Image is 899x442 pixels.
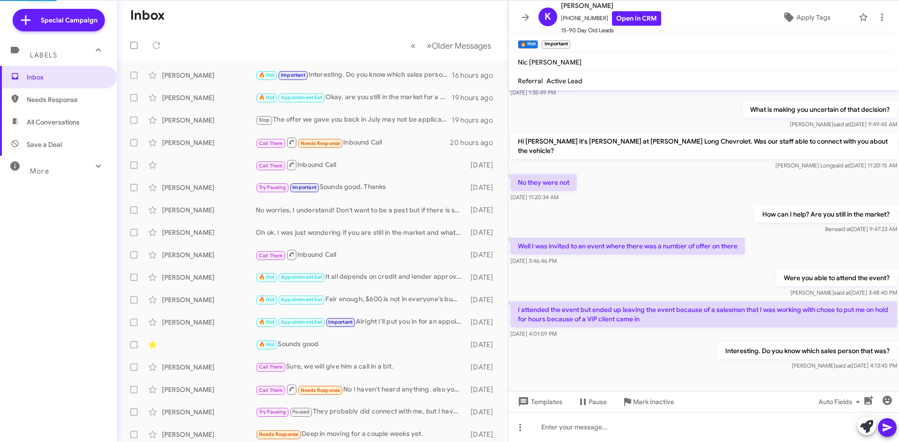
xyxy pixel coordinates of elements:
div: Interesting. Do you know which sales person that was? [256,70,452,80]
span: 🔥 Hot [259,72,275,78]
span: Needs Response [301,387,340,393]
span: Call Them [259,387,283,393]
div: [PERSON_NAME] [162,138,256,147]
span: Important [281,72,305,78]
button: Apply Tags [758,9,854,26]
div: [DATE] [466,205,501,215]
span: Mark Inactive [633,393,674,410]
div: It all depends on credit and lender approval. The more the better, but there's not a set minimum. [256,272,466,283]
span: said at [833,121,850,128]
div: The offer we gave you back in July may not be applicable to your vehicle currently as values chan... [256,115,452,125]
span: Appointment Set [281,319,322,325]
p: No they were not [510,174,577,191]
div: [DATE] [466,430,501,439]
p: What is making you uncertain of that decision? [743,101,897,118]
div: [PERSON_NAME] [162,273,256,282]
span: 🔥 Hot [259,319,275,325]
a: Open in CRM [612,11,661,26]
span: Labels [30,51,57,59]
span: Ben [DATE] 9:47:23 AM [825,225,897,232]
span: All Conversations [27,117,80,127]
span: K [545,9,551,24]
div: [DATE] [466,183,501,192]
p: Interesting. Do you know which sales person that was? [718,342,897,359]
div: [PERSON_NAME] [162,362,256,372]
div: [PERSON_NAME] [162,407,256,417]
div: Sounds good [256,339,466,350]
span: Call Them [259,253,283,259]
span: [PHONE_NUMBER] [561,11,661,26]
button: Templates [508,393,570,410]
div: [PERSON_NAME] [162,205,256,215]
div: [PERSON_NAME] [162,71,256,80]
span: Appointment Set [281,94,322,101]
span: Referral [518,77,543,85]
span: Paused [292,409,309,415]
span: Try Pausing [259,409,286,415]
div: [PERSON_NAME] [162,295,256,304]
div: Oh ok. I was just wondering if you are still in the market and what options I could track down fo... [256,228,466,237]
div: Sounds good. Thanks [256,182,466,193]
span: said at [833,162,849,169]
span: Needs Response [301,140,340,146]
nav: Page navigation example [405,36,497,55]
div: No worries, I understand! Don't want to be a pest but if there is something I can find for you pl... [256,205,466,215]
span: [DATE] 3:46:46 PM [510,257,557,264]
p: Were you able to attend the event? [776,269,897,286]
span: Call Them [259,364,283,370]
div: Alright I'll put you in for an appointment at 11:30. Our address is [STREET_ADDRESS] [256,317,466,327]
div: They probably did connect with me, but I have a lot going on. I'm going out of town [DATE] for ab... [256,406,466,417]
p: Hi [PERSON_NAME] it's [PERSON_NAME] at [PERSON_NAME] Long Chevrolet. Was our staff able to connec... [510,133,897,159]
div: Inbound Call [256,159,466,171]
span: « [411,40,416,51]
div: [DATE] [466,340,501,349]
div: [PERSON_NAME] [162,93,256,102]
span: said at [834,289,850,296]
small: 🔥 Hot [518,40,538,49]
span: [DATE] 4:01:59 PM [510,330,557,337]
span: Needs Response [259,431,299,437]
span: 🔥 Hot [259,94,275,101]
span: Auto Fields [818,393,863,410]
span: Older Messages [432,41,491,51]
div: [PERSON_NAME] [162,318,256,327]
div: Fair enough, $600 is not in everyone's budget. If there is anything else we could do let us know. [256,294,466,305]
span: Nic [PERSON_NAME] [518,58,582,66]
span: 🔥 Hot [259,341,275,348]
div: Sure, we will give him a call in a bit. [256,362,466,372]
a: Special Campaign [13,9,105,31]
span: [DATE] 1:35:49 PM [510,89,556,96]
div: [PERSON_NAME] [162,228,256,237]
span: Try Pausing [259,184,286,190]
button: Auto Fields [811,393,871,410]
span: Call Them [259,163,283,169]
div: Okay, are you still in the market for a vehicle? [256,92,452,103]
span: Important [328,319,353,325]
div: [DATE] [466,250,501,260]
span: Special Campaign [41,15,97,25]
span: [DATE] 11:20:34 AM [510,194,559,201]
div: 19 hours ago [452,93,501,102]
div: [PERSON_NAME] [162,250,256,260]
div: [DATE] [466,385,501,394]
div: Inbound Call [256,249,466,261]
button: Mark Inactive [614,393,682,410]
span: 🔥 Hot [259,274,275,280]
span: Pause [589,393,607,410]
span: [PERSON_NAME] [DATE] 9:49:45 AM [790,121,897,128]
span: » [427,40,432,51]
h1: Inbox [130,8,165,23]
div: Deep in moving for a couple weeks yet. [256,429,466,440]
small: Important [542,40,570,49]
span: [PERSON_NAME] Long [DATE] 11:20:15 AM [775,162,897,169]
div: [DATE] [466,407,501,417]
span: Stop [259,117,270,123]
span: Active Lead [546,77,582,85]
span: [PERSON_NAME] [DATE] 3:48:40 PM [790,289,897,296]
p: How can I help? Are you still in the market? [755,206,897,223]
div: 20 hours ago [450,138,501,147]
div: [PERSON_NAME] [162,385,256,394]
span: [PERSON_NAME] [DATE] 4:13:45 PM [792,362,897,369]
div: [DATE] [466,295,501,304]
button: Next [421,36,497,55]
